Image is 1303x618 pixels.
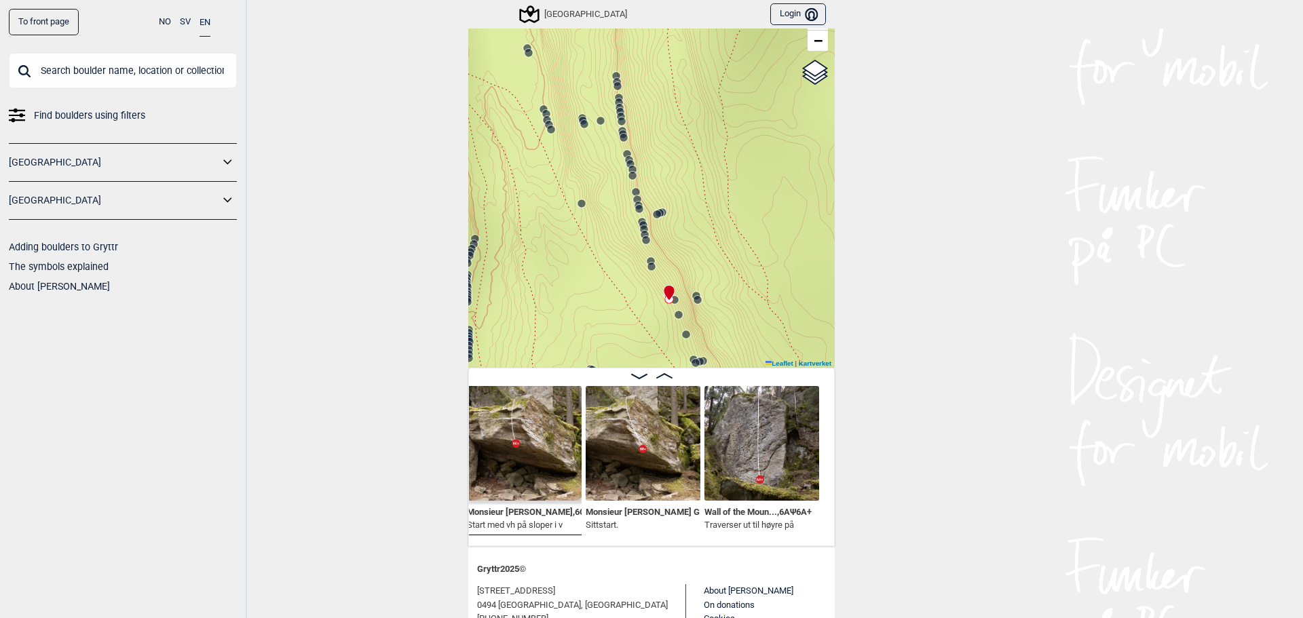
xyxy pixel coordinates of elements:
span: 0494 [GEOGRAPHIC_DATA], [GEOGRAPHIC_DATA] [477,598,668,613]
img: Monsieur Dab 200828 [467,386,582,501]
p: Traverser ut til høyre på [704,518,812,532]
p: Start med vh på sloper i v [467,518,590,532]
button: SV [180,9,191,35]
a: On donations [704,600,755,610]
div: [GEOGRAPHIC_DATA] [521,6,627,22]
button: NO [159,9,171,35]
a: [GEOGRAPHIC_DATA] [9,153,219,172]
a: About [PERSON_NAME] [704,585,793,596]
p: Sittstart. [586,518,742,532]
div: Gryttr 2025 © [477,555,826,584]
span: [STREET_ADDRESS] [477,584,555,598]
a: Layers [802,58,828,88]
a: To front page [9,9,79,35]
span: | [795,360,797,367]
span: Monsieur [PERSON_NAME] , 6C+ [467,504,590,517]
input: Search boulder name, location or collection [9,53,237,88]
img: Monsieur Forte Gauche 200828 [586,386,700,501]
img: Wall of the Mountain King direkte 200422 [704,386,819,501]
a: About [PERSON_NAME] [9,281,110,292]
a: Zoom out [808,31,828,51]
button: EN [200,9,210,37]
span: Find boulders using filters [34,106,145,125]
a: Adding boulders to Gryttr [9,242,118,252]
a: Find boulders using filters [9,106,237,125]
a: The symbols explained [9,261,109,272]
span: Wall of the Moun... , 6A Ψ 6A+ [704,504,812,517]
span: − [814,32,823,49]
a: [GEOGRAPHIC_DATA] [9,191,219,210]
a: Leaflet [766,360,793,367]
a: Kartverket [799,360,831,367]
button: Login [770,3,826,26]
span: Monsieur [PERSON_NAME] G... , 6B+ Ψ 6C [586,504,742,517]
